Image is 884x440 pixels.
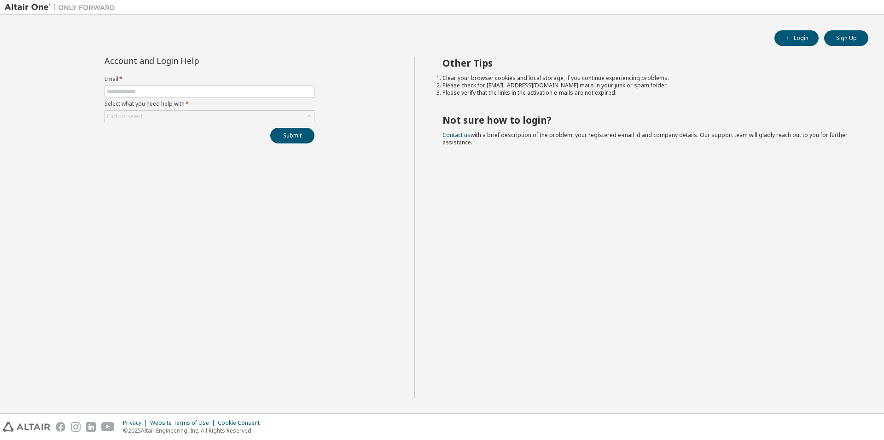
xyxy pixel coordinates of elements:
h2: Not sure how to login? [442,114,852,126]
button: Login [774,30,819,46]
img: altair_logo.svg [3,422,50,432]
div: Click to select [107,113,143,120]
img: instagram.svg [71,422,81,432]
div: Privacy [123,419,150,427]
button: Sign Up [824,30,868,46]
div: Account and Login Help [105,57,273,64]
img: youtube.svg [101,422,115,432]
li: Please verify that the links in the activation e-mails are not expired. [442,89,852,97]
div: Cookie Consent [218,419,265,427]
p: © 2025 Altair Engineering, Inc. All Rights Reserved. [123,427,265,434]
li: Please check for [EMAIL_ADDRESS][DOMAIN_NAME] mails in your junk or spam folder. [442,82,852,89]
label: Select what you need help with [105,100,314,108]
div: Click to select [105,111,314,122]
button: Submit [270,128,314,143]
a: Contact us [442,131,471,139]
img: facebook.svg [56,422,65,432]
div: Website Terms of Use [150,419,218,427]
label: Email [105,75,314,83]
h2: Other Tips [442,57,852,69]
img: linkedin.svg [86,422,96,432]
li: Clear your browser cookies and local storage, if you continue experiencing problems. [442,74,852,82]
img: Altair One [5,3,120,12]
span: with a brief description of the problem, your registered e-mail id and company details. Our suppo... [442,131,848,146]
